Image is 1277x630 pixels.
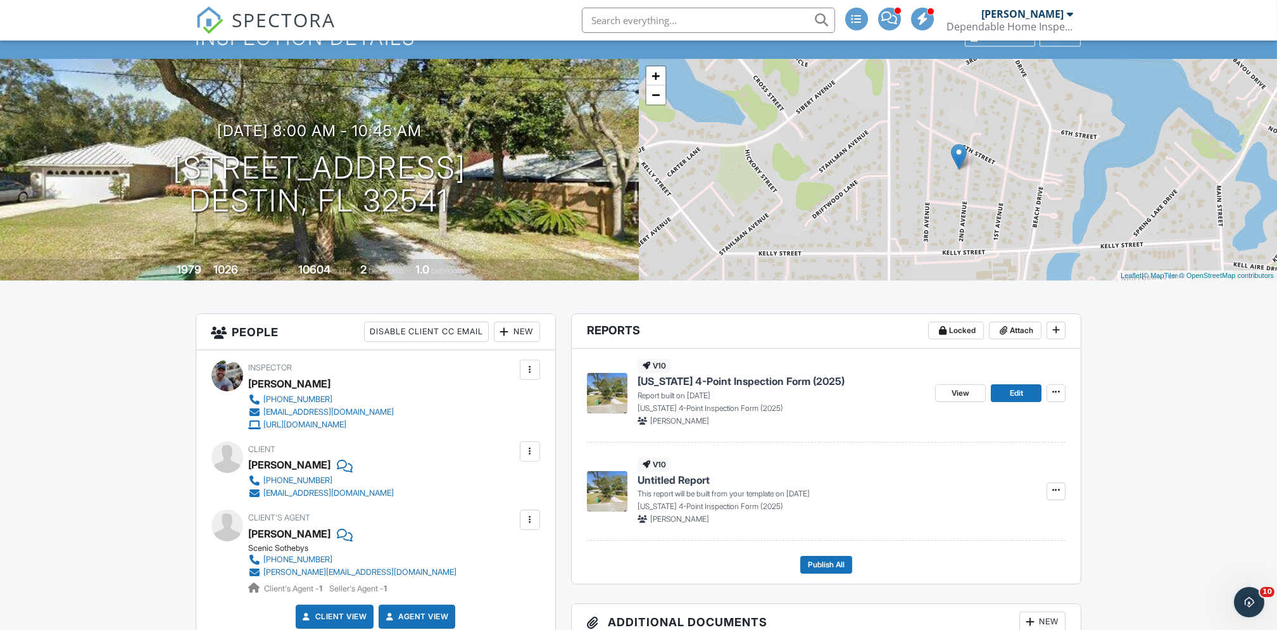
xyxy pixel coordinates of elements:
[1117,270,1277,281] div: |
[431,266,467,275] span: bathrooms
[582,8,835,33] input: Search everything...
[982,8,1064,20] div: [PERSON_NAME]
[360,263,367,276] div: 2
[249,363,293,372] span: Inspector
[264,567,457,577] div: [PERSON_NAME][EMAIL_ADDRESS][DOMAIN_NAME]
[415,263,429,276] div: 1.0
[1121,272,1142,279] a: Leaflet
[264,555,333,565] div: [PHONE_NUMBER]
[298,263,330,276] div: 10604
[264,394,333,405] div: [PHONE_NUMBER]
[264,488,394,498] div: [EMAIL_ADDRESS][DOMAIN_NAME]
[264,476,333,486] div: [PHONE_NUMBER]
[249,566,457,579] a: [PERSON_NAME][EMAIL_ADDRESS][DOMAIN_NAME]
[173,151,466,218] h1: [STREET_ADDRESS] Destin, FL 32541
[196,6,223,34] img: The Best Home Inspection Software - Spectora
[383,610,448,623] a: Agent View
[965,29,1035,46] div: Client View
[264,420,347,430] div: [URL][DOMAIN_NAME]
[240,266,258,275] span: sq. ft.
[249,487,394,500] a: [EMAIL_ADDRESS][DOMAIN_NAME]
[646,66,665,85] a: Zoom in
[1040,29,1081,46] div: More
[249,513,311,522] span: Client's Agent
[964,32,1038,42] a: Client View
[249,524,331,543] a: [PERSON_NAME]
[249,419,394,431] a: [URL][DOMAIN_NAME]
[1260,587,1274,597] span: 10
[196,17,336,44] a: SPECTORA
[196,314,555,350] h3: People
[249,444,276,454] span: Client
[249,374,331,393] div: [PERSON_NAME]
[249,474,394,487] a: [PHONE_NUMBER]
[217,122,422,139] h3: [DATE] 8:00 am - 10:45 am
[494,322,540,342] div: New
[232,6,336,33] span: SPECTORA
[320,584,323,593] strong: 1
[947,20,1074,33] div: Dependable Home Inspections LLC
[161,266,175,275] span: Built
[330,584,387,593] span: Seller's Agent -
[177,263,201,276] div: 1979
[265,584,325,593] span: Client's Agent -
[368,266,403,275] span: bedrooms
[1143,272,1178,279] a: © MapTiler
[213,263,238,276] div: 1026
[196,27,1082,49] h1: Inspection Details
[264,407,394,417] div: [EMAIL_ADDRESS][DOMAIN_NAME]
[249,543,467,553] div: Scenic Sothebys
[1234,587,1264,617] iframe: Intercom live chat
[364,322,489,342] div: Disable Client CC Email
[249,553,457,566] a: [PHONE_NUMBER]
[1179,272,1274,279] a: © OpenStreetMap contributors
[249,393,394,406] a: [PHONE_NUMBER]
[300,610,367,623] a: Client View
[646,85,665,104] a: Zoom out
[384,584,387,593] strong: 1
[249,455,331,474] div: [PERSON_NAME]
[249,406,394,419] a: [EMAIL_ADDRESS][DOMAIN_NAME]
[332,266,348,275] span: sq.ft.
[270,266,296,275] span: Lot Size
